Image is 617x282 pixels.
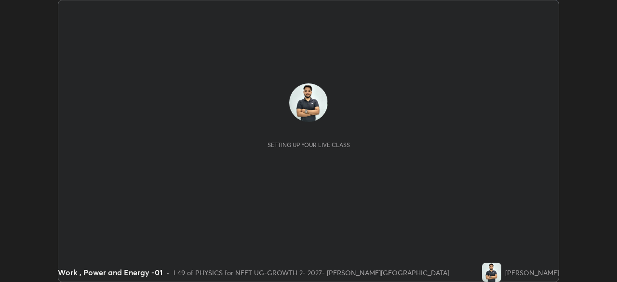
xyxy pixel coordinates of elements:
div: • [166,268,170,278]
img: aad7c88180934166bc05e7b1c96e33c5.jpg [289,83,328,122]
div: [PERSON_NAME] [505,268,559,278]
img: aad7c88180934166bc05e7b1c96e33c5.jpg [482,263,501,282]
div: Work , Power and Energy -01 [58,267,162,278]
div: L49 of PHYSICS for NEET UG-GROWTH 2- 2027- [PERSON_NAME][GEOGRAPHIC_DATA] [174,268,449,278]
div: Setting up your live class [268,141,350,148]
